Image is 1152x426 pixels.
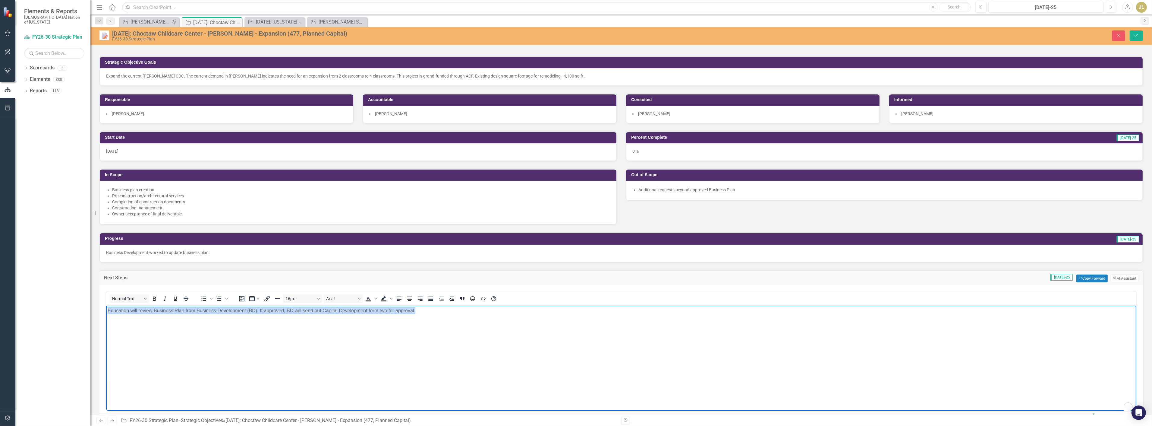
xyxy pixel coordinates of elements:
[283,294,322,303] button: Font size 16px
[105,60,1140,65] h3: Strategic Objective Goals
[237,294,247,303] button: Insert image
[489,294,499,303] button: Help
[447,294,457,303] button: Increase indent
[53,77,65,82] div: 380
[631,173,1140,177] h3: Out of Scope
[436,294,446,303] button: Decrease indent
[478,294,488,303] button: HTML Editor
[105,97,350,102] h3: Responsible
[193,19,241,26] div: [DATE]: Choctaw Childcare Center - [PERSON_NAME] - Expansion (477, Planned Capital)
[1093,413,1137,424] button: Switch to old editor
[112,199,610,205] li: Completion of construction documents
[121,18,170,26] a: [PERSON_NAME] SOs
[457,294,467,303] button: Blockquote
[30,65,55,72] a: Scorecards
[106,250,1136,256] p: Business Development worked to update business plan.
[285,296,315,301] span: 16px
[631,97,877,102] h3: Consulted
[30,87,47,94] a: Reports
[3,7,14,17] img: ClearPoint Strategy
[112,111,144,116] span: [PERSON_NAME]
[1117,236,1139,243] span: [DATE]-25
[199,294,214,303] div: Bullet list
[1111,275,1138,282] button: AI Assistant
[112,205,610,211] li: Construction management
[99,30,109,40] img: Planned Capital
[110,294,149,303] button: Block Normal Text
[112,193,610,199] li: Preconstruction/architectural services
[24,15,84,25] small: [DEMOGRAPHIC_DATA] Nation of [US_STATE]
[112,37,698,41] div: FY26-30 Strategic Plan
[149,294,159,303] button: Bold
[105,236,564,241] h3: Progress
[30,76,50,83] a: Elements
[319,18,366,26] div: [PERSON_NAME] SO's OLD PLAN
[426,294,436,303] button: Justify
[106,73,1136,79] p: Expand the current [PERSON_NAME] CDC. The current demand in [PERSON_NAME] indicates the need for ...
[626,143,1143,161] div: 0 %
[181,294,191,303] button: Strikethrough
[375,111,407,116] span: [PERSON_NAME]
[105,173,613,177] h3: In Scope
[130,418,178,423] a: FY26-30 Strategic Plan
[404,294,415,303] button: Align center
[247,294,262,303] button: Table
[1050,274,1073,281] span: [DATE]-25
[324,294,363,303] button: Font Arial
[170,294,181,303] button: Underline
[894,97,1140,102] h3: Informed
[50,88,61,94] div: 118
[112,187,610,193] li: Business plan creation
[106,306,1136,411] iframe: Rich Text Area
[105,135,613,140] h3: Start Date
[326,296,356,301] span: Arial
[1136,2,1147,13] button: JL
[415,294,425,303] button: Align right
[214,294,229,303] div: Numbered list
[901,111,933,116] span: [PERSON_NAME]
[112,211,610,217] li: Owner acceptance of final deliverable
[990,4,1101,11] div: [DATE]-25
[181,418,223,423] a: Strategic Objectives
[131,18,170,26] div: [PERSON_NAME] SOs
[988,2,1103,13] button: [DATE]-25
[104,275,322,281] h3: Next Steps
[631,135,942,140] h3: Percent Complete
[225,418,411,423] div: [DATE]: Choctaw Childcare Center - [PERSON_NAME] - Expansion (477, Planned Capital)
[24,8,84,15] span: Elements & Reports
[363,294,378,303] div: Text color Black
[246,18,303,26] a: [DATE]: [US_STATE] - State, Local, and County Action
[309,18,366,26] a: [PERSON_NAME] SO's OLD PLAN
[24,34,84,41] a: FY26-30 Strategic Plan
[24,48,84,59] input: Search Below...
[112,30,698,37] div: [DATE]: Choctaw Childcare Center - [PERSON_NAME] - Expansion (477, Planned Capital)
[106,149,118,154] span: [DATE]
[262,294,272,303] button: Insert/edit link
[256,18,303,26] div: [DATE]: [US_STATE] - State, Local, and County Action
[638,111,670,116] span: [PERSON_NAME]
[1117,135,1139,141] span: [DATE]-25
[394,294,404,303] button: Align left
[1076,275,1107,282] button: Copy Forward
[122,2,971,13] input: Search ClearPoint...
[948,5,961,9] span: Search
[112,296,142,301] span: Normal Text
[121,417,617,424] div: » »
[379,294,394,303] div: Background color Black
[368,97,613,102] h3: Accountable
[272,294,283,303] button: Horizontal line
[638,187,1136,193] li: Additional requests beyond approved Business Plan
[1132,405,1146,420] div: Open Intercom Messenger
[939,3,969,11] button: Search
[160,294,170,303] button: Italic
[58,65,67,71] div: 6
[468,294,478,303] button: Emojis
